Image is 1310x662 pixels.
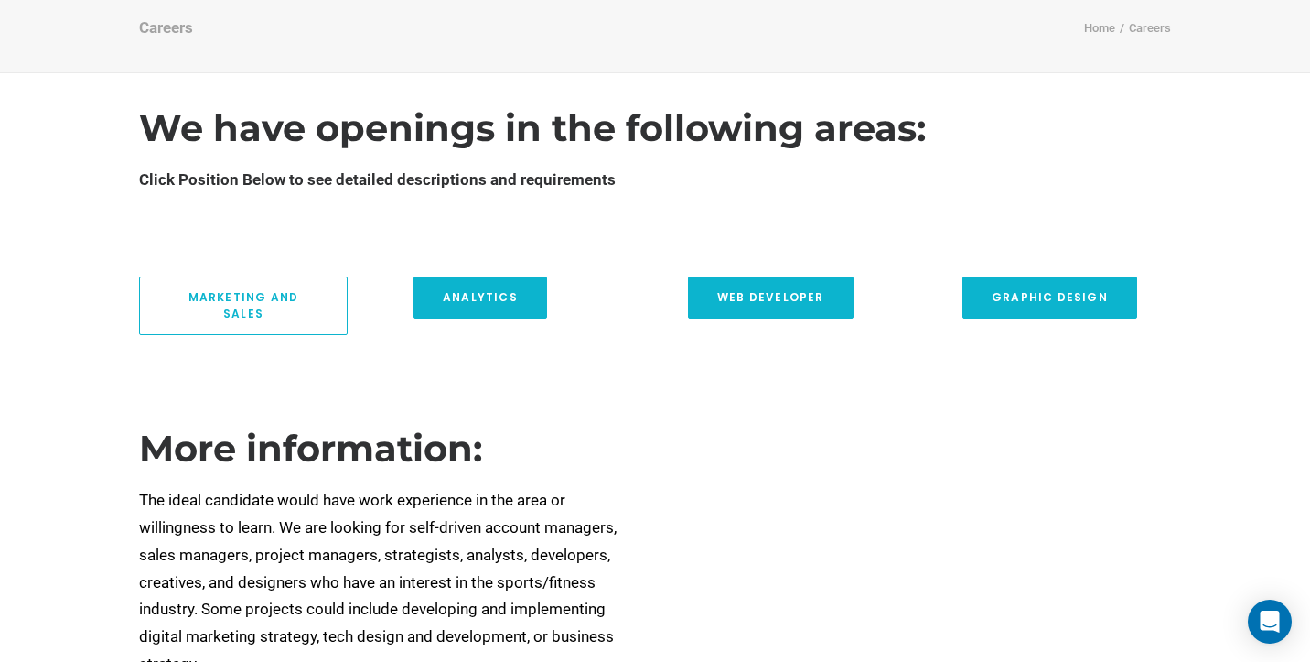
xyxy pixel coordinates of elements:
a: Web Developer [688,277,854,319]
a: Graphic Design [962,277,1137,319]
strong: Click Position Below to see detailed descriptions and requirements [139,170,616,189]
a: Home [1084,21,1115,35]
a: Marketing and Sales [139,277,348,335]
a: Analytics [413,277,547,319]
strong: More information: [139,426,482,471]
div: Careers [139,17,193,38]
div: Open Intercom Messenger [1248,600,1292,644]
li: Careers [1115,18,1171,39]
strong: We have openings in the following areas: [139,105,926,150]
